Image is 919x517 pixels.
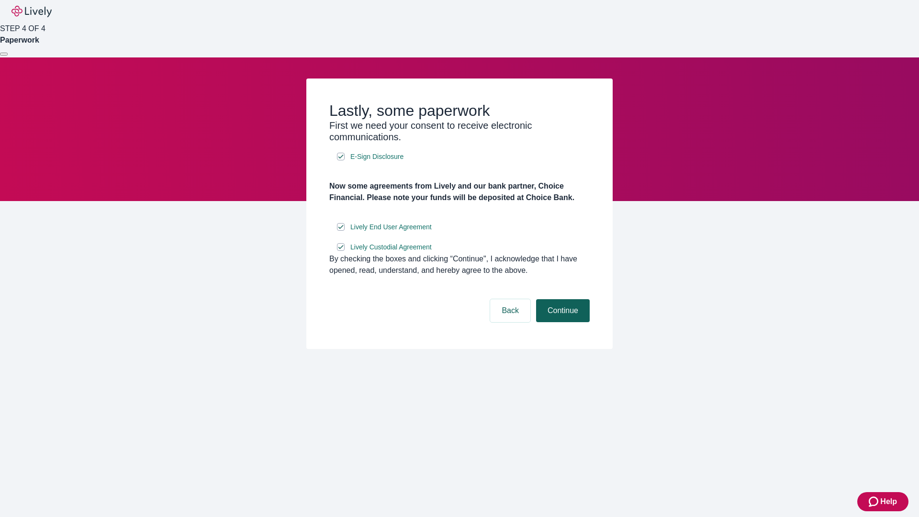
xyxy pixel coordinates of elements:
a: e-sign disclosure document [348,221,434,233]
button: Continue [536,299,590,322]
span: E-Sign Disclosure [350,152,403,162]
span: Help [880,496,897,507]
div: By checking the boxes and clicking “Continue", I acknowledge that I have opened, read, understand... [329,253,590,276]
button: Zendesk support iconHelp [857,492,908,511]
span: Lively End User Agreement [350,222,432,232]
img: Lively [11,6,52,17]
h2: Lastly, some paperwork [329,101,590,120]
span: Lively Custodial Agreement [350,242,432,252]
h3: First we need your consent to receive electronic communications. [329,120,590,143]
h4: Now some agreements from Lively and our bank partner, Choice Financial. Please note your funds wi... [329,180,590,203]
a: e-sign disclosure document [348,241,434,253]
svg: Zendesk support icon [869,496,880,507]
button: Back [490,299,530,322]
a: e-sign disclosure document [348,151,405,163]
